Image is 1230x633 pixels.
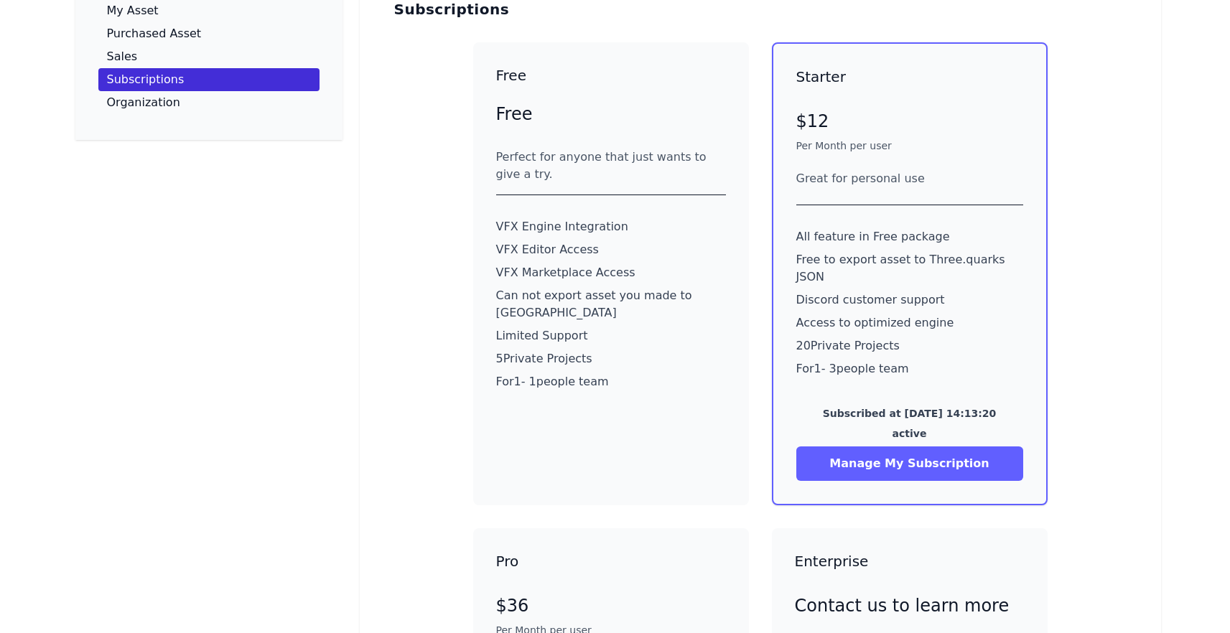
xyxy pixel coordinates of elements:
[796,314,1023,332] p: Access to optimized engine
[496,103,726,126] p: Free
[496,218,726,235] p: VFX Engine Integration
[796,291,1023,309] p: Discord customer support
[98,45,320,68] a: Sales
[98,68,320,91] a: Subscriptions
[796,446,1023,481] button: Manage My Subscription
[496,327,726,344] p: Limited Support
[98,91,320,114] a: Organization
[796,406,1023,421] p: Subscribed at [DATE] 14:13:20
[107,97,180,108] p: Organization
[795,594,1025,617] p: Contact us to learn more
[796,110,1023,133] p: $12
[496,594,726,617] p: $36
[796,426,1023,441] p: active
[107,5,159,17] p: My Asset
[796,139,1023,153] p: Per Month per user
[496,65,726,85] h3: Free
[107,28,202,39] p: Purchased Asset
[496,350,726,367] p: 5 Private Projects
[796,67,1023,87] h3: Starter
[496,551,726,571] h3: Pro
[796,251,1023,286] p: Free to export asset to Three.quarks JSON
[496,287,726,322] p: Can not export asset you made to [GEOGRAPHIC_DATA]
[107,74,185,85] p: Subscriptions
[496,149,726,183] div: Perfect for anyone that just wants to give a try.
[795,551,1025,571] h3: Enterprise
[796,337,1023,355] p: 20 Private Projects
[496,241,726,258] p: VFX Editor Access
[796,228,1023,245] p: All feature in Free package
[796,360,1023,378] p: For 1 - 3 people team
[496,373,726,390] p: For 1 - 1 people team
[107,51,138,62] p: Sales
[796,170,1023,187] div: Great for personal use
[496,264,726,281] p: VFX Marketplace Access
[98,22,320,45] a: Purchased Asset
